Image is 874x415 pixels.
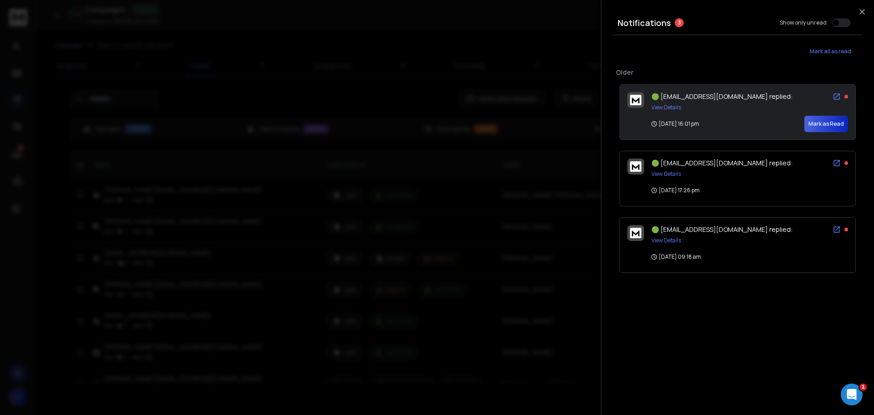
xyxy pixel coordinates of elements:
p: [DATE] 17:26 pm [651,187,700,194]
span: 1 [859,384,867,391]
h3: Notifications [618,16,671,29]
span: 🟢 [EMAIL_ADDRESS][DOMAIN_NAME] replied: [651,92,793,101]
p: [DATE] 09:18 am [651,253,701,261]
button: Mark all as read [798,42,863,61]
label: Show only unread [780,19,827,26]
button: Mark as Read [804,116,848,132]
img: logo [630,228,641,238]
span: 3 [675,18,684,27]
button: View Details [651,104,681,111]
img: logo [630,95,641,105]
img: logo [630,161,641,172]
button: View Details [651,237,681,244]
button: View Details [651,170,681,178]
p: Older [616,68,859,77]
p: [DATE] 16:01 pm [651,120,699,128]
iframe: Intercom live chat [841,384,863,405]
span: Mark all as read [810,48,851,55]
span: 🟢 [EMAIL_ADDRESS][DOMAIN_NAME] replied: [651,159,793,167]
span: 🟢 [EMAIL_ADDRESS][DOMAIN_NAME] replied: [651,225,793,234]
